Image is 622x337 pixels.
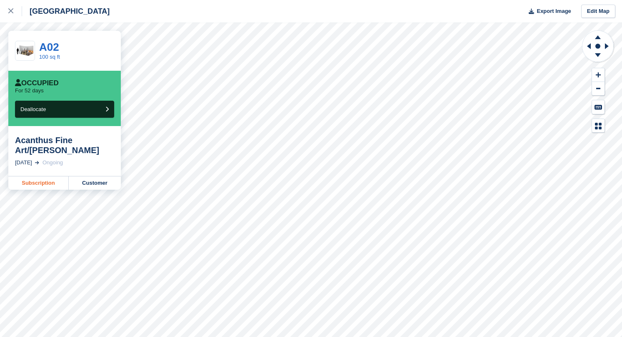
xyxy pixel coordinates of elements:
a: A02 [39,41,59,53]
span: Deallocate [20,106,46,112]
button: Export Image [524,5,571,18]
button: Zoom In [592,68,605,82]
button: Deallocate [15,101,114,118]
a: Subscription [8,176,69,190]
a: Customer [69,176,121,190]
p: For 52 days [15,87,44,94]
div: [DATE] [15,159,32,167]
img: arrow-right-light-icn-cde0832a797a2874e46488d9cf13f60e5c3a73dbe684e267c42b8395dfbc2abf.svg [35,161,39,164]
div: Acanthus Fine Art/[PERSON_NAME] [15,135,114,155]
button: Keyboard Shortcuts [592,100,605,114]
div: Occupied [15,79,59,87]
span: Export Image [537,7,571,15]
button: Zoom Out [592,82,605,96]
img: 100-sqft-unit.jpg [15,44,35,58]
div: [GEOGRAPHIC_DATA] [22,6,110,16]
a: Edit Map [581,5,615,18]
a: 100 sq ft [39,54,60,60]
div: Ongoing [42,159,63,167]
button: Map Legend [592,119,605,133]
